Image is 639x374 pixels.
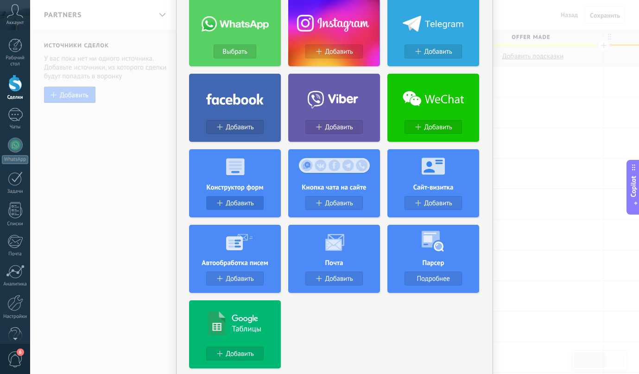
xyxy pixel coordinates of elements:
span: Добавить [325,48,353,56]
span: Добавить [226,199,254,207]
div: Списки [2,221,29,227]
span: Аккаунт [6,20,24,26]
div: Аналитика [2,281,29,287]
div: Почта [2,251,29,257]
button: Добавить [405,44,462,58]
button: Добавить [305,196,363,210]
span: Добавить [226,350,254,358]
button: Добавить [206,120,264,134]
span: Подробнее [417,275,449,283]
button: Выбрать [214,44,256,58]
button: Добавить [206,347,264,361]
div: Чаты [2,124,29,130]
span: 6 [17,349,24,356]
h4: Таблицы [232,323,261,334]
button: Добавить [206,272,264,285]
h4: Конструктор форм [189,183,281,192]
span: Добавить [325,123,353,131]
button: Добавить [305,120,363,134]
button: Добавить [405,120,462,134]
span: Добавить [424,123,452,131]
div: Сделки [2,95,29,101]
h4: Кнопка чата на сайте [288,183,380,192]
button: Добавить [206,196,264,210]
h4: Сайт-визитка [387,183,479,192]
button: Добавить [405,196,462,210]
div: Рабочий стол [2,55,29,67]
button: Добавить [305,272,363,285]
div: WhatsApp [2,155,28,164]
h4: Парсер [387,259,479,267]
button: Подробнее [405,272,462,285]
h4: Автообработка писем [189,259,281,267]
span: Добавить [226,123,254,131]
span: Добавить [424,48,452,56]
span: Добавить [226,275,254,283]
span: Добавить [325,199,353,207]
h4: Почта [288,259,380,267]
span: Добавить [424,199,452,207]
button: Добавить [305,44,363,58]
div: Задачи [2,189,29,195]
span: Добавить [325,275,353,283]
span: Выбрать [222,48,247,56]
div: Настройки [2,314,29,320]
span: Copilot [629,176,638,197]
